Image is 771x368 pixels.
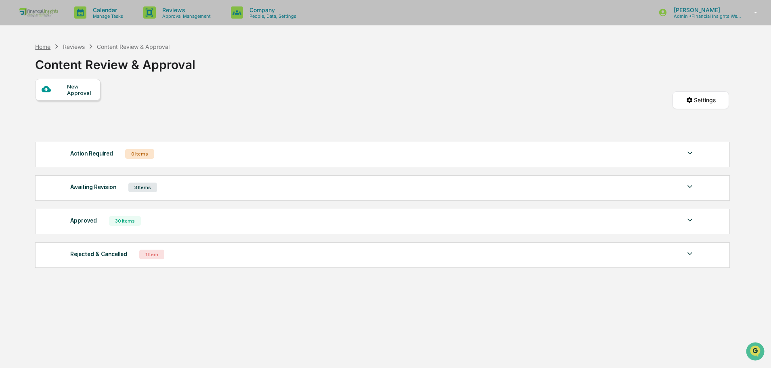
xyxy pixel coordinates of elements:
button: See all [125,88,147,98]
p: How can we help? [8,17,147,30]
img: caret [685,182,695,191]
div: 🔎 [8,181,15,188]
img: logo [19,8,58,17]
span: [PERSON_NAME] [25,110,65,116]
div: 1 Item [139,250,164,259]
span: Sep 16 [71,110,88,116]
span: Pylon [80,200,98,206]
div: 30 Items [109,216,141,226]
div: Approved [70,215,97,226]
span: • [67,110,70,116]
p: People, Data, Settings [243,13,300,19]
p: Approval Management [156,13,215,19]
p: [PERSON_NAME] [667,6,742,13]
a: 🖐️Preclearance [5,162,55,177]
p: Reviews [156,6,215,13]
div: Start new chat [36,62,132,70]
img: caret [685,148,695,158]
p: Company [243,6,300,13]
div: Reviews [63,43,85,50]
div: Content Review & Approval [35,51,195,72]
div: Rejected & Cancelled [70,249,127,259]
div: Action Required [70,148,113,159]
div: 3 Items [128,183,157,192]
div: 0 Items [125,149,154,159]
img: caret [685,249,695,259]
div: We're available if you need us! [36,70,111,76]
span: Preclearance [16,165,52,173]
div: Past conversations [8,90,54,96]
div: Content Review & Approval [97,43,170,50]
span: [DATE] [71,132,88,138]
img: 1746055101610-c473b297-6a78-478c-a979-82029cc54cd1 [16,110,23,117]
span: [PERSON_NAME] [25,132,65,138]
img: 1746055101610-c473b297-6a78-478c-a979-82029cc54cd1 [8,62,23,76]
button: Start new chat [137,64,147,74]
a: 🗄️Attestations [55,162,103,177]
span: • [67,132,70,138]
div: 🗄️ [59,166,65,172]
a: Powered byPylon [57,200,98,206]
div: 🖐️ [8,166,15,172]
img: 8933085812038_c878075ebb4cc5468115_72.jpg [17,62,31,76]
span: Attestations [67,165,100,173]
a: 🔎Data Lookup [5,177,54,192]
p: Calendar [86,6,127,13]
p: Admin • Financial Insights Wealth Management [667,13,742,19]
span: Data Lookup [16,181,51,189]
button: Settings [673,91,729,109]
div: Home [35,43,50,50]
img: Jordan Ford [8,124,21,137]
iframe: Open customer support [745,341,767,363]
img: Jack Rasmussen [8,102,21,115]
div: Awaiting Revision [70,182,116,192]
div: New Approval [67,83,94,96]
p: Manage Tasks [86,13,127,19]
img: caret [685,215,695,225]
